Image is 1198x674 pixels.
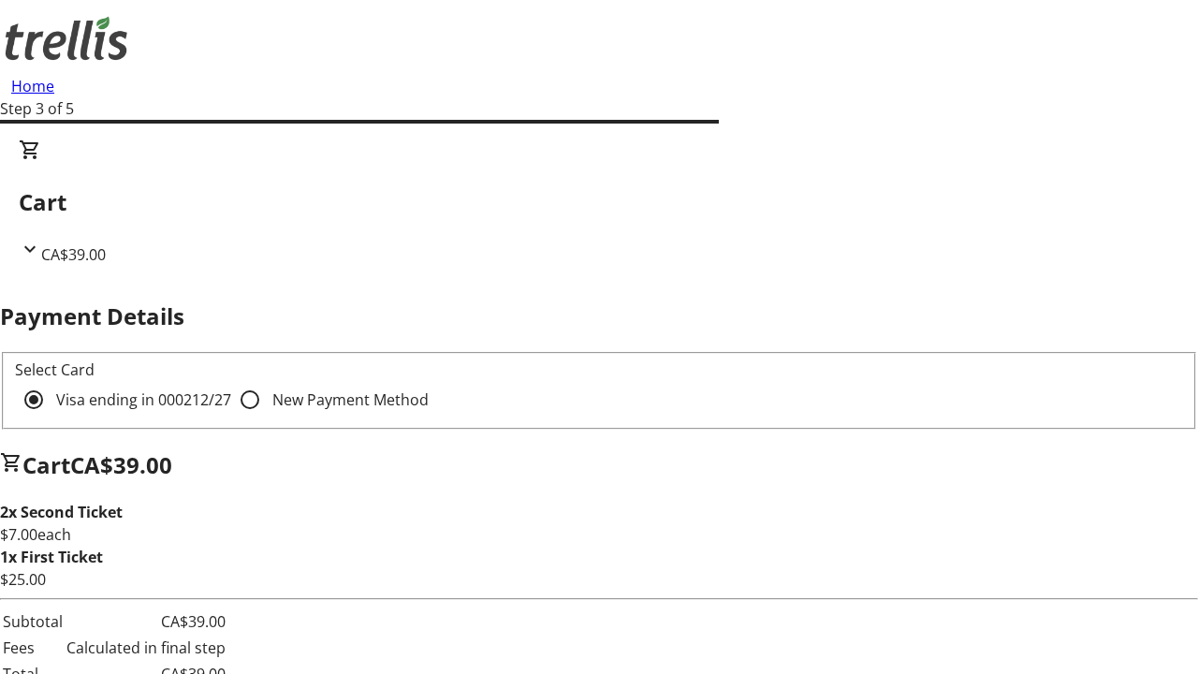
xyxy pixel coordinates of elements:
[66,609,226,634] td: CA$39.00
[2,636,64,660] td: Fees
[56,389,231,410] span: Visa ending in 0002
[66,636,226,660] td: Calculated in final step
[70,449,172,480] span: CA$39.00
[15,359,1183,381] div: Select Card
[41,244,106,265] span: CA$39.00
[269,388,429,411] label: New Payment Method
[192,389,231,410] span: 12/27
[19,185,1179,219] h2: Cart
[19,139,1179,266] div: CartCA$39.00
[2,609,64,634] td: Subtotal
[22,449,70,480] span: Cart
